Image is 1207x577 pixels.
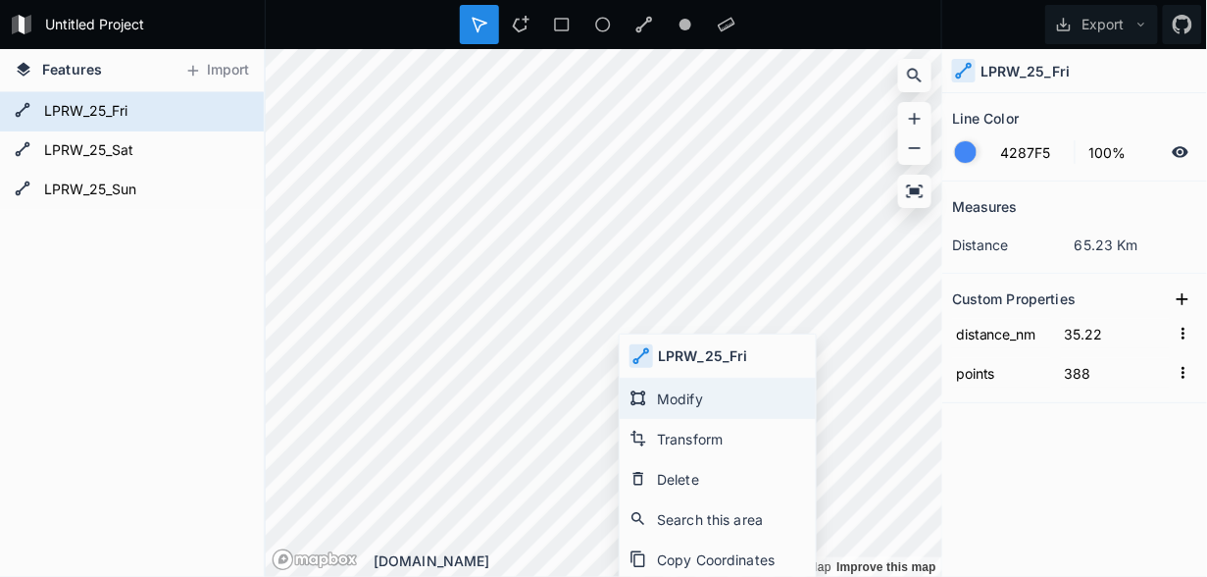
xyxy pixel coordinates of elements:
button: Export [1045,5,1158,44]
div: [DOMAIN_NAME] [374,551,941,571]
input: Empty [1061,358,1170,388]
input: Name [952,319,1051,348]
div: Search this area [620,499,816,540]
a: Mapbox logo [272,549,358,571]
div: Modify [620,379,816,419]
span: Features [42,59,102,79]
h4: LPRW_25_Fri [981,61,1071,81]
div: Delete [620,459,816,499]
dd: 65.23 Km [1075,235,1197,255]
input: Empty [1061,319,1170,348]
h2: Line Color [952,103,1019,133]
div: Transform [620,419,816,459]
a: Map feedback [836,560,936,574]
h4: LPRW_25_Fri [658,345,748,366]
input: Name [952,358,1051,388]
h2: Custom Properties [952,284,1076,314]
h2: Measures [952,191,1018,222]
dt: distance [952,235,1075,255]
button: Import [175,55,259,86]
